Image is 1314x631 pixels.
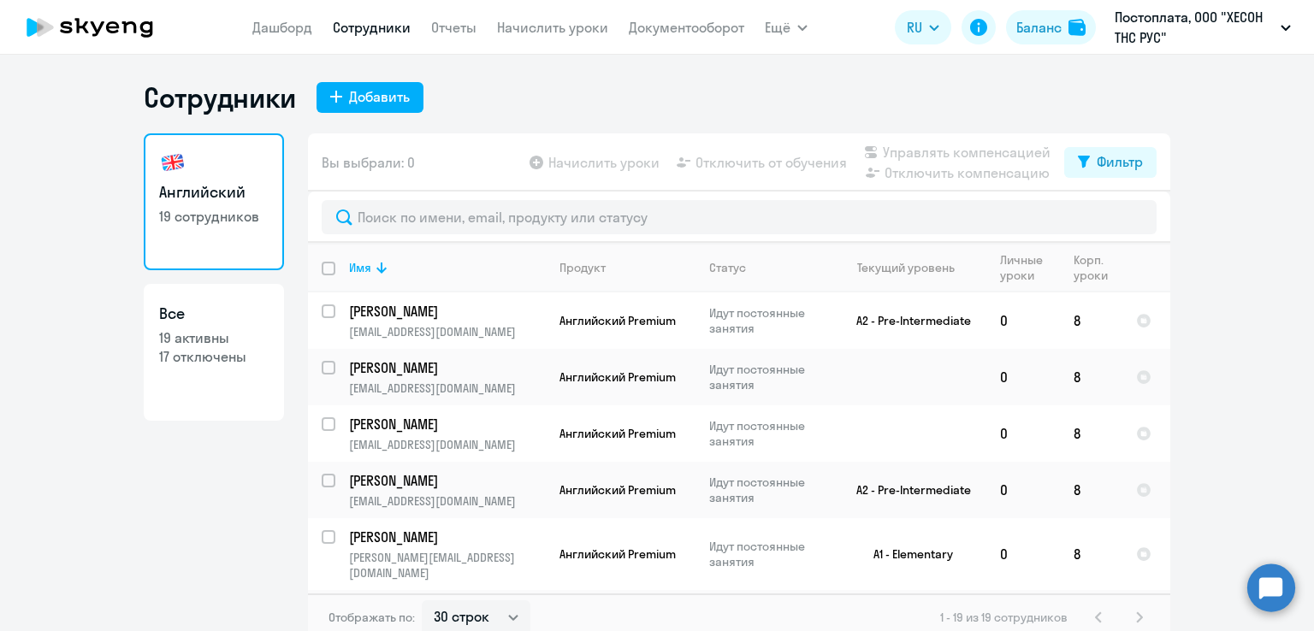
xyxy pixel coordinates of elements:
[322,200,1157,234] input: Поиск по имени, email, продукту или статусу
[827,518,986,590] td: A1 - Elementary
[144,284,284,421] a: Все19 активны17 отключены
[1074,252,1122,283] div: Корп. уроки
[940,610,1068,625] span: 1 - 19 из 19 сотрудников
[559,260,695,275] div: Продукт
[1006,10,1096,44] button: Балансbalance
[349,358,542,377] p: [PERSON_NAME]
[986,349,1060,405] td: 0
[349,380,545,396] p: [EMAIL_ADDRESS][DOMAIN_NAME]
[322,152,415,173] span: Вы выбрали: 0
[986,518,1060,590] td: 0
[349,471,545,490] a: [PERSON_NAME]
[159,328,269,347] p: 19 активны
[349,550,545,581] p: [PERSON_NAME][EMAIL_ADDRESS][DOMAIN_NAME]
[986,405,1060,462] td: 0
[986,292,1060,349] td: 0
[559,482,676,498] span: Английский Premium
[559,260,606,275] div: Продукт
[144,133,284,270] a: Английский19 сотрудников
[765,17,790,38] span: Ещё
[159,207,269,226] p: 19 сотрудников
[431,19,476,36] a: Отчеты
[349,302,545,321] a: [PERSON_NAME]
[1060,349,1122,405] td: 8
[709,475,826,505] p: Идут постоянные занятия
[1106,7,1299,48] button: Постоплата, ООО "ХЕСОН ТНС РУС"
[1068,19,1086,36] img: balance
[1115,7,1274,48] p: Постоплата, ООО "ХЕСОН ТНС РУС"
[907,17,922,38] span: RU
[159,181,269,203] h3: Английский
[709,305,826,336] p: Идут постоянные занятия
[559,313,676,328] span: Английский Premium
[1016,17,1062,38] div: Баланс
[986,462,1060,518] td: 0
[349,358,545,377] a: [PERSON_NAME]
[765,10,808,44] button: Ещё
[159,303,269,325] h3: Все
[1000,252,1059,283] div: Личные уроки
[559,369,676,385] span: Английский Premium
[1060,462,1122,518] td: 8
[559,426,676,441] span: Английский Premium
[349,471,542,490] p: [PERSON_NAME]
[349,324,545,339] p: [EMAIL_ADDRESS][DOMAIN_NAME]
[349,415,545,433] a: [PERSON_NAME]
[328,610,415,625] span: Отображать по:
[709,539,826,569] p: Идут постоянные занятия
[841,260,985,275] div: Текущий уровень
[1097,151,1143,172] div: Фильтр
[709,362,826,392] p: Идут постоянные занятия
[349,528,545,546] a: [PERSON_NAME]
[252,19,312,36] a: Дашборд
[709,260,746,275] div: Статус
[349,437,545,452] p: [EMAIL_ADDRESS][DOMAIN_NAME]
[827,462,986,518] td: A2 - Pre-Intermediate
[317,82,423,113] button: Добавить
[349,493,545,509] p: [EMAIL_ADDRESS][DOMAIN_NAME]
[349,415,542,433] p: [PERSON_NAME]
[1060,292,1122,349] td: 8
[333,19,411,36] a: Сотрудники
[857,260,955,275] div: Текущий уровень
[629,19,744,36] a: Документооборот
[349,86,410,107] div: Добавить
[159,149,186,176] img: english
[895,10,951,44] button: RU
[709,418,826,449] p: Идут постоянные занятия
[1074,252,1110,283] div: Корп. уроки
[559,546,676,562] span: Английский Premium
[1060,405,1122,462] td: 8
[349,260,545,275] div: Имя
[349,260,371,275] div: Имя
[1060,518,1122,590] td: 8
[349,302,542,321] p: [PERSON_NAME]
[159,347,269,366] p: 17 отключены
[1000,252,1048,283] div: Личные уроки
[827,292,986,349] td: A2 - Pre-Intermediate
[349,528,542,546] p: [PERSON_NAME]
[1064,147,1157,178] button: Фильтр
[144,80,296,115] h1: Сотрудники
[497,19,608,36] a: Начислить уроки
[709,260,826,275] div: Статус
